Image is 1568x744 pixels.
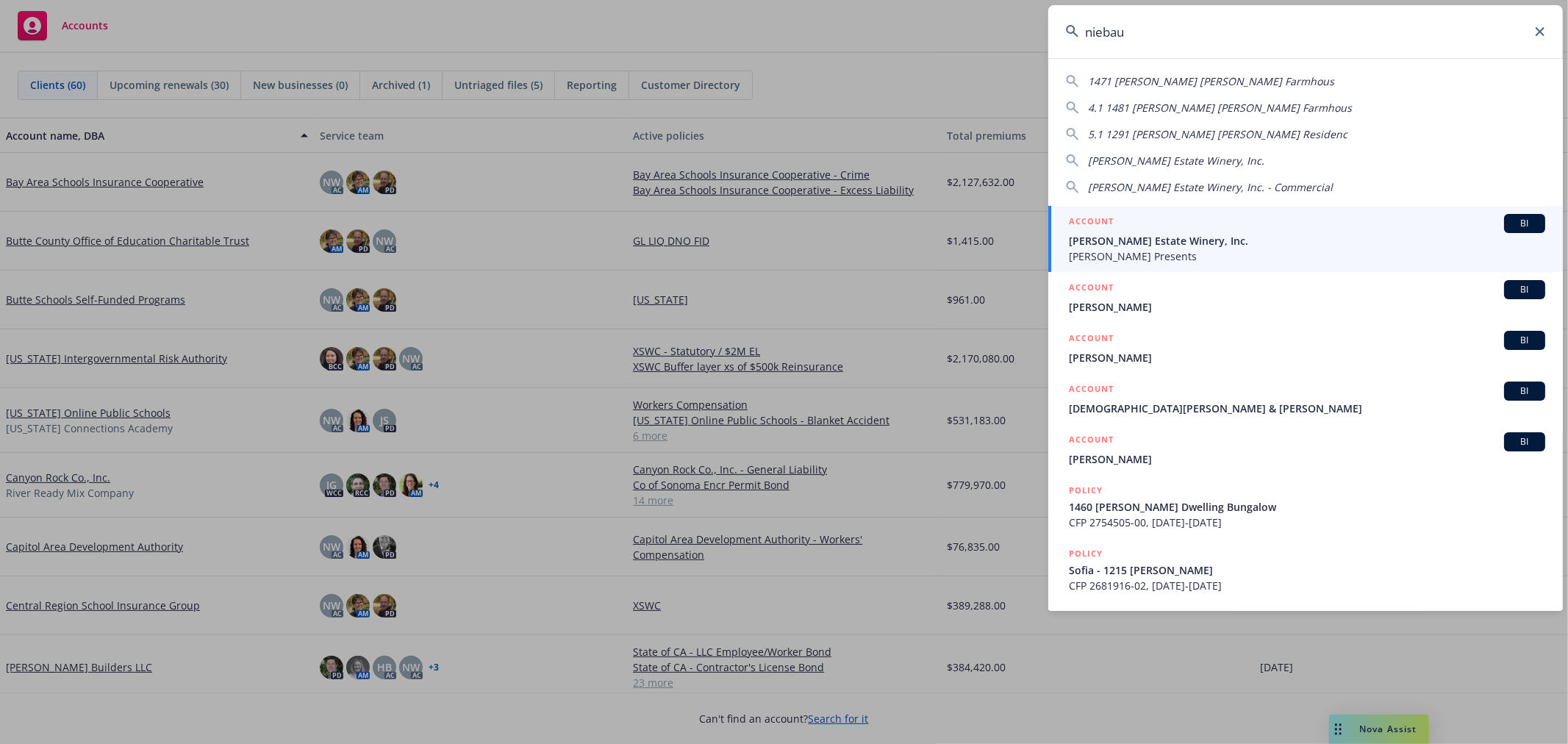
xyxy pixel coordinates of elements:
[1069,280,1114,298] h5: ACCOUNT
[1510,334,1539,347] span: BI
[1069,248,1545,264] span: [PERSON_NAME] Presents
[1510,283,1539,296] span: BI
[1048,538,1563,601] a: POLICYSofia - 1215 [PERSON_NAME]CFP 2681916-02, [DATE]-[DATE]
[1048,272,1563,323] a: ACCOUNTBI[PERSON_NAME]
[1088,127,1347,141] span: 5.1 1291 [PERSON_NAME] [PERSON_NAME] Residenc
[1088,74,1334,88] span: 1471 [PERSON_NAME] [PERSON_NAME] Farmhous
[1069,331,1114,348] h5: ACCOUNT
[1510,435,1539,448] span: BI
[1069,483,1103,498] h5: POLICY
[1510,217,1539,230] span: BI
[1069,432,1114,450] h5: ACCOUNT
[1069,562,1545,578] span: Sofia - 1215 [PERSON_NAME]
[1088,101,1352,115] span: 4.1 1481 [PERSON_NAME] [PERSON_NAME] Farmhous
[1048,601,1563,665] a: POLICY
[1048,206,1563,272] a: ACCOUNTBI[PERSON_NAME] Estate Winery, Inc.[PERSON_NAME] Presents
[1048,424,1563,475] a: ACCOUNTBI[PERSON_NAME]
[1069,578,1545,593] span: CFP 2681916-02, [DATE]-[DATE]
[1048,373,1563,424] a: ACCOUNTBI[DEMOGRAPHIC_DATA][PERSON_NAME] & [PERSON_NAME]
[1069,214,1114,232] h5: ACCOUNT
[1069,515,1545,530] span: CFP 2754505-00, [DATE]-[DATE]
[1048,5,1563,58] input: Search...
[1069,382,1114,399] h5: ACCOUNT
[1048,323,1563,373] a: ACCOUNTBI[PERSON_NAME]
[1510,384,1539,398] span: BI
[1069,401,1545,416] span: [DEMOGRAPHIC_DATA][PERSON_NAME] & [PERSON_NAME]
[1069,546,1103,561] h5: POLICY
[1088,154,1264,168] span: [PERSON_NAME] Estate Winery, Inc.
[1069,350,1545,365] span: [PERSON_NAME]
[1088,180,1333,194] span: [PERSON_NAME] Estate Winery, Inc. - Commercial
[1069,451,1545,467] span: [PERSON_NAME]
[1069,299,1545,315] span: [PERSON_NAME]
[1069,499,1545,515] span: 1460 [PERSON_NAME] Dwelling Bungalow
[1069,233,1545,248] span: [PERSON_NAME] Estate Winery, Inc.
[1069,609,1103,624] h5: POLICY
[1048,475,1563,538] a: POLICY1460 [PERSON_NAME] Dwelling BungalowCFP 2754505-00, [DATE]-[DATE]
